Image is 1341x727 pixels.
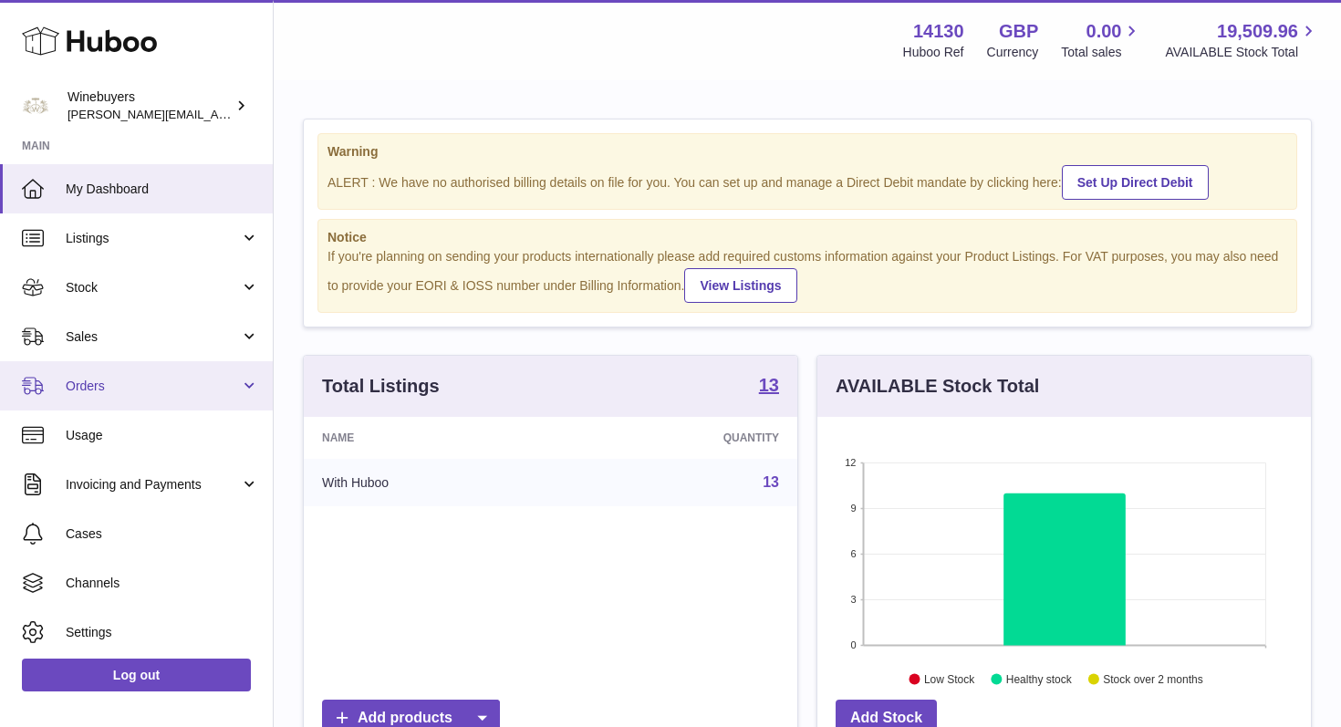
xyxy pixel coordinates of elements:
text: 12 [845,457,856,468]
span: Total sales [1061,44,1142,61]
a: Set Up Direct Debit [1062,165,1209,200]
text: Low Stock [924,673,975,686]
text: 6 [850,548,856,559]
strong: GBP [999,19,1038,44]
h3: AVAILABLE Stock Total [836,374,1039,399]
a: Log out [22,659,251,691]
span: Sales [66,328,240,346]
span: 0.00 [1086,19,1122,44]
span: Stock [66,279,240,296]
span: [PERSON_NAME][EMAIL_ADDRESS][DOMAIN_NAME] [68,107,366,121]
th: Quantity [564,417,797,459]
text: 0 [850,639,856,650]
span: My Dashboard [66,181,259,198]
a: 13 [759,376,779,398]
span: Settings [66,624,259,641]
text: 9 [850,503,856,514]
a: 13 [763,474,779,490]
span: Orders [66,378,240,395]
text: Stock over 2 months [1103,673,1202,686]
strong: Warning [327,143,1287,161]
div: ALERT : We have no authorised billing details on file for you. You can set up and manage a Direct... [327,162,1287,200]
td: With Huboo [304,459,564,506]
h3: Total Listings [322,374,440,399]
div: Huboo Ref [903,44,964,61]
span: Cases [66,525,259,543]
span: AVAILABLE Stock Total [1165,44,1319,61]
div: Winebuyers [68,88,232,123]
a: View Listings [684,268,796,303]
text: Healthy stock [1006,673,1073,686]
img: peter@winebuyers.com [22,92,49,119]
strong: Notice [327,229,1287,246]
a: 19,509.96 AVAILABLE Stock Total [1165,19,1319,61]
span: Usage [66,427,259,444]
strong: 13 [759,376,779,394]
div: If you're planning on sending your products internationally please add required customs informati... [327,248,1287,303]
text: 3 [850,594,856,605]
span: Channels [66,575,259,592]
strong: 14130 [913,19,964,44]
span: Invoicing and Payments [66,476,240,493]
span: 19,509.96 [1217,19,1298,44]
th: Name [304,417,564,459]
a: 0.00 Total sales [1061,19,1142,61]
div: Currency [987,44,1039,61]
span: Listings [66,230,240,247]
